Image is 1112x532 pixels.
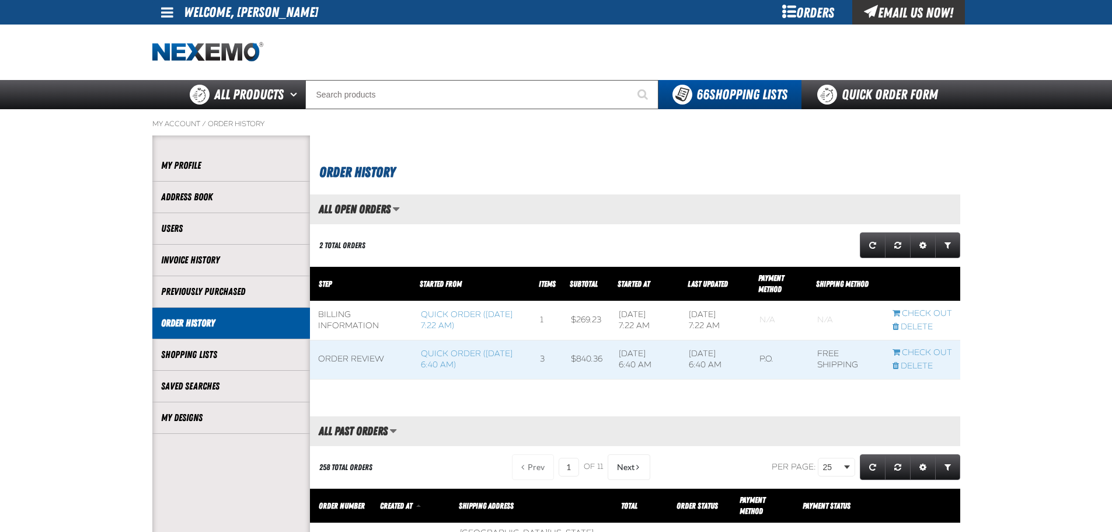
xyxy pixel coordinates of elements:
span: of 11 [584,462,603,472]
span: Shopping Lists [696,86,787,103]
h2: All Past Orders [310,425,388,437]
a: Refresh grid action [860,454,886,480]
td: [DATE] 6:40 AM [611,340,681,379]
a: Expand or Collapse Grid Filters [935,454,960,480]
th: Row actions [884,267,960,301]
div: Order Review [318,354,405,365]
span: / [202,119,206,128]
a: Delete checkout started from Quick Order (5/22/2025, 7:22 AM) [893,322,952,333]
a: Saved Searches [161,380,301,393]
a: Shopping Lists [161,348,301,361]
a: Reset grid action [885,454,911,480]
span: Payment Method [740,495,765,516]
a: Order Status [677,501,718,510]
a: Users [161,222,301,235]
a: Expand or Collapse Grid Filters [935,232,960,258]
a: Total [621,501,637,510]
a: Continue checkout started from Quick Order (6/30/2025, 6:40 AM) [893,347,952,359]
span: Items [539,279,556,288]
td: Blank [809,301,884,340]
span: Step [319,279,332,288]
a: Quick Order Form [801,80,960,109]
td: P.O. [751,340,810,379]
button: You have 66 Shopping Lists. Open to view details [658,80,801,109]
span: Created At [380,501,412,510]
input: Search [305,80,658,109]
a: Reset grid action [885,232,911,258]
button: Next Page [608,454,650,480]
a: Order History [161,317,301,330]
button: Manage grid views. Current view is All Open Orders [392,199,400,219]
td: [DATE] 6:40 AM [681,340,751,379]
td: $269.23 [563,301,611,340]
a: My Account [152,119,200,128]
nav: Breadcrumbs [152,119,960,128]
a: Order Number [319,501,365,510]
span: Shipping Address [459,501,514,510]
a: Continue checkout started from Quick Order (5/22/2025, 7:22 AM) [893,308,952,319]
span: 25 [823,461,842,474]
div: 2 Total Orders [319,240,365,251]
span: Payment Status [803,501,850,510]
a: Subtotal [570,279,598,288]
button: Start Searching [629,80,658,109]
a: Expand or Collapse Grid Settings [910,232,936,258]
a: Address Book [161,190,301,204]
a: Delete checkout started from Quick Order (6/30/2025, 6:40 AM) [893,361,952,372]
td: [DATE] 7:22 AM [611,301,681,340]
a: Started At [618,279,650,288]
span: All Products [214,84,284,105]
td: [DATE] 7:22 AM [681,301,751,340]
td: Blank [751,301,810,340]
a: Last Updated [688,279,728,288]
a: Refresh grid action [860,232,886,258]
td: 1 [532,301,563,340]
div: Billing Information [318,310,405,332]
a: Expand or Collapse Grid Settings [910,454,936,480]
span: Started From [420,279,462,288]
div: 258 Total Orders [319,462,372,473]
h2: All Open Orders [310,203,391,215]
th: Row actions [891,489,960,523]
a: Invoice History [161,253,301,267]
a: Home [152,42,263,62]
a: My Designs [161,411,301,425]
a: Quick Order ([DATE] 6:40 AM) [421,349,513,370]
span: Per page: [772,462,816,472]
td: $840.36 [563,340,611,379]
span: Shipping Method [816,279,869,288]
a: Order History [208,119,264,128]
a: Payment Method [758,273,784,294]
a: Quick Order ([DATE] 7:22 AM) [421,310,513,331]
a: Previously Purchased [161,285,301,298]
strong: 66 [696,86,709,103]
td: 3 [532,340,563,379]
a: My Profile [161,159,301,172]
td: Free Shipping [809,340,884,379]
input: Current page number [559,458,579,477]
button: Open All Products pages [286,80,305,109]
a: Created At [380,501,414,510]
span: Order History [319,164,395,180]
img: Nexemo logo [152,42,263,62]
button: Manage grid views. Current view is All Past Orders [389,421,397,441]
span: Next Page [617,463,635,472]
